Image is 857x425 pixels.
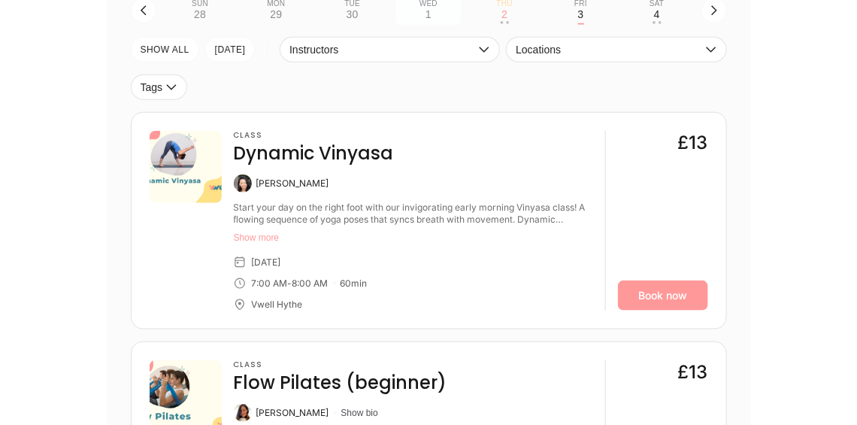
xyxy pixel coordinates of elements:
[234,175,252,193] img: Anita Chungbang
[516,44,701,56] span: Locations
[341,407,378,419] button: Show bio
[256,407,329,419] div: [PERSON_NAME]
[653,21,662,24] div: • •
[578,8,584,20] div: 3
[234,404,252,422] img: Kate Arnold
[141,81,163,93] span: Tags
[288,278,292,290] div: -
[654,8,660,20] div: 4
[234,202,593,226] div: Start your day on the right foot with our invigorating early morning Vinyasa class! A flowing seq...
[500,21,509,24] div: • •
[194,8,206,20] div: 28
[270,8,282,20] div: 29
[150,131,222,203] img: 700b52c3-107a-499f-8a38-c4115c73b02f.png
[256,178,329,190] div: [PERSON_NAME]
[678,360,708,384] div: £13
[341,278,368,290] div: 60 min
[252,257,281,269] div: [DATE]
[131,37,199,62] button: SHOW All
[618,281,708,311] a: Book now
[425,8,432,20] div: 1
[234,131,394,140] h3: Class
[252,299,303,311] div: Vwell Hythe
[234,232,593,244] button: Show more
[501,8,507,20] div: 2
[252,278,288,290] div: 7:00 AM
[289,44,475,56] span: Instructors
[131,74,188,100] button: Tags
[234,371,447,395] h4: Flow Pilates (beginner)
[205,37,256,62] button: [DATE]
[234,141,394,165] h4: Dynamic Vinyasa
[234,360,447,369] h3: Class
[280,37,500,62] button: Instructors
[347,8,359,20] div: 30
[678,131,708,155] div: £13
[506,37,726,62] button: Locations
[292,278,329,290] div: 8:00 AM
